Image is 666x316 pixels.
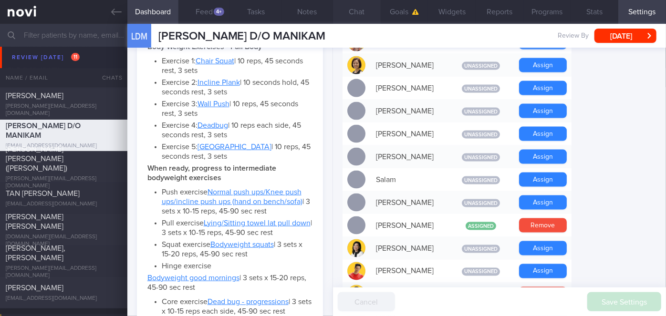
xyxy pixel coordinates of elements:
[519,264,567,278] button: Assign
[371,262,447,281] div: [PERSON_NAME]
[519,241,567,255] button: Assign
[462,62,500,70] span: Unassigned
[162,188,302,205] a: Normal push ups/Knee push ups/incline push ups (hand on bench/sofa)
[519,195,567,210] button: Assign
[519,218,567,233] button: Remove
[462,245,500,253] span: Unassigned
[371,285,447,304] div: [PERSON_NAME]
[462,108,500,116] span: Unassigned
[204,219,311,227] a: Lying/Sitting towel lat pull down
[371,79,447,98] div: [PERSON_NAME]
[371,216,447,235] div: [PERSON_NAME]
[6,103,122,117] div: [PERSON_NAME][EMAIL_ADDRESS][DOMAIN_NAME]
[162,185,312,216] li: Push exercise | 3 sets x 10-15 reps, 45-90 sec rest
[466,222,496,230] span: Assigned
[6,145,67,172] span: [PERSON_NAME] [PERSON_NAME] ([PERSON_NAME])
[6,43,122,51] div: [EMAIL_ADDRESS][DOMAIN_NAME]
[198,122,228,129] a: Deadbug
[147,164,276,182] strong: When ready, progress to intermediate bodyweight exercises
[162,259,312,271] li: Hinge exercise
[371,102,447,121] div: [PERSON_NAME]
[6,122,81,139] span: [PERSON_NAME] D/O MANIKAM
[462,153,500,162] span: Unassigned
[6,175,122,190] div: [PERSON_NAME][EMAIL_ADDRESS][DOMAIN_NAME]
[6,213,63,230] span: [PERSON_NAME] [PERSON_NAME]
[198,143,271,151] a: [GEOGRAPHIC_DATA]
[162,97,312,118] li: Exercise 3: | 10 reps, 45 seconds rest, 3 sets
[162,216,312,237] li: Pull exercise | 3 sets x 10-15 reps, 45-90 sec rest
[519,104,567,118] button: Assign
[462,131,500,139] span: Unassigned
[462,176,500,184] span: Unassigned
[6,284,63,292] span: [PERSON_NAME]
[162,140,312,161] li: Exercise 5: | 10 reps, 45 seconds rest, 3 sets
[371,193,447,212] div: [PERSON_NAME]
[147,43,262,51] strong: Body Weight Exercises - Full Body
[6,92,63,100] span: [PERSON_NAME]
[371,239,447,258] div: [PERSON_NAME]
[6,190,80,197] span: TAN [PERSON_NAME]
[6,245,65,262] span: [PERSON_NAME], [PERSON_NAME]
[162,237,312,259] li: Squat exercise | 3 sets x 15-20 reps, 45-90 sec rest
[519,58,567,72] button: Assign
[196,57,234,65] a: Chair Squat
[6,265,122,279] div: [PERSON_NAME][EMAIL_ADDRESS][DOMAIN_NAME]
[519,127,567,141] button: Assign
[519,173,567,187] button: Assign
[125,18,154,55] div: LDM
[371,56,447,75] div: [PERSON_NAME]
[6,143,122,150] div: [EMAIL_ADDRESS][DOMAIN_NAME]
[6,295,122,302] div: [EMAIL_ADDRESS][DOMAIN_NAME]
[6,75,122,82] div: [EMAIL_ADDRESS][DOMAIN_NAME]
[6,64,63,71] span: [PERSON_NAME]
[462,199,500,207] span: Unassigned
[147,274,306,291] span: | 3 sets x 15-20 reps, 45-90 sec rest
[519,287,567,301] button: Remove
[519,81,567,95] button: Assign
[462,85,500,93] span: Unassigned
[558,32,589,41] span: Review By
[519,150,567,164] button: Assign
[210,241,274,248] a: Bodyweight squats
[158,31,326,42] span: [PERSON_NAME] D/O MANIKAM
[162,118,312,140] li: Exercise 4: | 10 reps each side, 45 seconds rest, 3 sets
[198,100,229,108] a: Wall Push
[371,124,447,143] div: [PERSON_NAME]
[162,54,312,75] li: Exercise 1: | 10 reps, 45 seconds rest, 3 sets
[208,298,289,306] a: Dead bug - progressions
[198,79,240,86] a: Incline Plank
[371,170,447,189] div: Salam
[162,75,312,97] li: Exercise 2: | 10 seconds hold, 45 seconds rest, 3 sets
[6,234,122,248] div: [DOMAIN_NAME][EMAIL_ADDRESS][DOMAIN_NAME]
[594,29,656,43] button: [DATE]
[162,295,312,316] li: Core exercise | 3 sets x 10-15 reps each side, 45-90 sec rest
[371,147,447,166] div: [PERSON_NAME]
[147,274,239,282] a: Bodyweight good mornings
[6,201,122,208] div: [EMAIL_ADDRESS][DOMAIN_NAME]
[214,8,224,16] div: 4+
[462,268,500,276] span: Unassigned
